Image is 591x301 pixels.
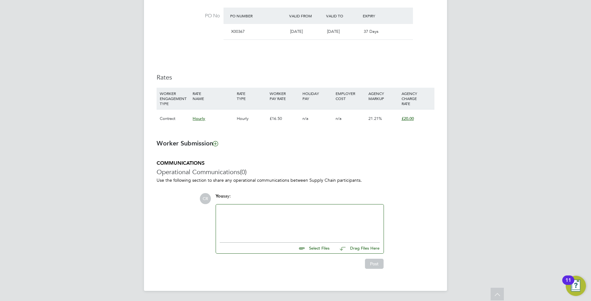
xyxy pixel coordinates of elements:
h5: COMMUNICATIONS [157,160,434,167]
div: Contract [158,109,191,128]
div: EMPLOYER COST [334,88,367,104]
div: Valid From [288,10,325,21]
span: n/a [302,116,308,121]
span: X00367 [231,29,245,34]
span: 37 Days [364,29,379,34]
div: say: [216,193,384,204]
div: Expiry [361,10,398,21]
span: £20.00 [402,116,414,121]
div: RATE TYPE [235,88,268,104]
div: HOLIDAY PAY [301,88,334,104]
span: [DATE] [327,29,340,34]
span: n/a [336,116,342,121]
div: WORKER ENGAGEMENT TYPE [158,88,191,109]
h3: Rates [157,73,434,81]
span: 21.21% [368,116,382,121]
b: Worker Submission [157,139,218,147]
div: RATE NAME [191,88,235,104]
span: [DATE] [290,29,303,34]
div: Hourly [235,109,268,128]
p: Use the following section to share any operational communications between Supply Chain participants. [157,177,434,183]
button: Open Resource Center, 11 new notifications [566,276,586,296]
div: AGENCY MARKUP [367,88,400,104]
h3: Operational Communications [157,168,434,176]
button: Drag Files Here [335,242,380,255]
div: PO Number [229,10,288,21]
div: AGENCY CHARGE RATE [400,88,433,109]
span: (0) [240,168,247,176]
div: £16.50 [268,109,301,128]
div: Valid To [325,10,361,21]
div: WORKER PAY RATE [268,88,301,104]
button: Post [365,259,384,269]
span: You [216,193,223,199]
span: CR [200,193,211,204]
label: PO No [157,13,220,19]
div: 11 [565,280,571,288]
span: Hourly [193,116,205,121]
